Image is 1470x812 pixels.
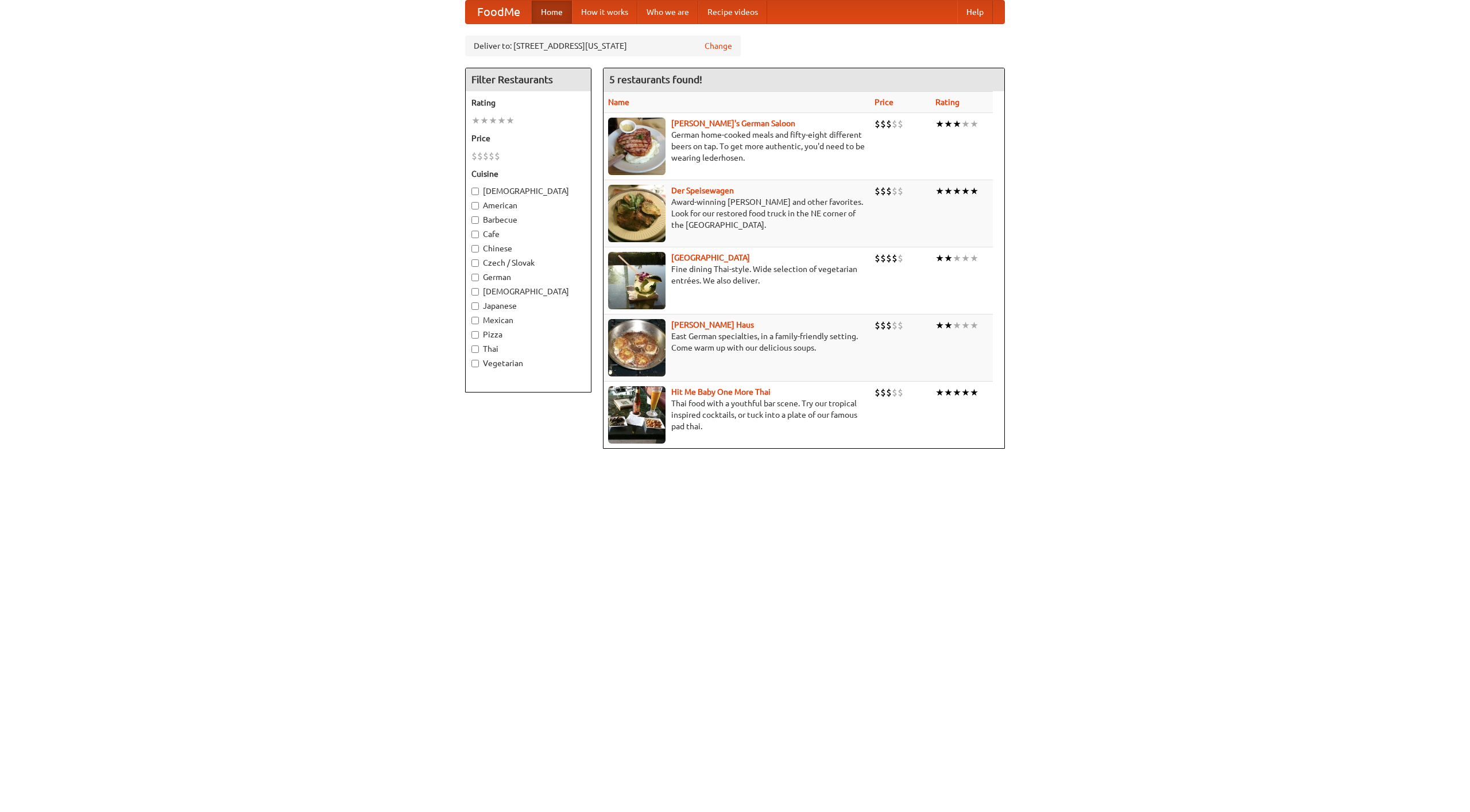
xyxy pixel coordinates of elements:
li: ★ [944,185,953,197]
li: $ [898,118,903,130]
li: ★ [944,386,953,399]
li: $ [892,386,898,399]
li: ★ [489,114,497,127]
li: ★ [961,118,970,130]
label: [DEMOGRAPHIC_DATA] [471,185,585,197]
img: satay.jpg [608,252,666,309]
li: ★ [935,185,944,197]
a: [PERSON_NAME] Haus [671,320,754,329]
a: Der Speisewagen [671,186,734,195]
p: Award-winning [PERSON_NAME] and other favorites. Look for our restored food truck in the NE corne... [608,196,865,231]
a: Name [608,98,629,107]
li: $ [886,386,892,399]
li: ★ [961,319,970,332]
label: Vegetarian [471,358,585,369]
li: ★ [944,118,953,130]
input: American [471,202,479,209]
input: [DEMOGRAPHIC_DATA] [471,188,479,195]
h4: Filter Restaurants [466,68,591,91]
li: $ [898,319,903,332]
li: $ [898,386,903,399]
input: Pizza [471,331,479,339]
p: East German specialties, in a family-friendly setting. Come warm up with our delicious soups. [608,331,865,353]
input: Mexican [471,317,479,324]
img: kohlhaus.jpg [608,319,666,376]
input: Japanese [471,302,479,310]
li: $ [898,185,903,197]
input: Cafe [471,231,479,238]
li: ★ [480,114,489,127]
li: ★ [471,114,480,127]
li: ★ [961,185,970,197]
input: Thai [471,345,479,353]
ng-pluralize: 5 restaurants found! [609,74,702,85]
li: ★ [970,252,978,265]
a: [PERSON_NAME]'s German Saloon [671,119,795,128]
img: esthers.jpg [608,118,666,175]
li: ★ [970,118,978,130]
li: $ [892,118,898,130]
label: Cafe [471,228,585,240]
label: [DEMOGRAPHIC_DATA] [471,286,585,297]
li: ★ [953,319,961,332]
li: $ [886,185,892,197]
p: German home-cooked meals and fifty-eight different beers on tap. To get more authentic, you'd nee... [608,129,865,164]
li: $ [886,319,892,332]
li: $ [880,118,886,130]
li: $ [880,319,886,332]
label: Barbecue [471,214,585,226]
h5: Rating [471,97,585,108]
a: Price [875,98,893,107]
h5: Cuisine [471,168,585,180]
p: Fine dining Thai-style. Wide selection of vegetarian entrées. We also deliver. [608,263,865,286]
a: Help [957,1,993,24]
a: FoodMe [466,1,532,24]
li: ★ [935,319,944,332]
li: $ [886,252,892,265]
input: [DEMOGRAPHIC_DATA] [471,288,479,296]
input: Czech / Slovak [471,259,479,267]
label: American [471,200,585,211]
li: $ [892,185,898,197]
input: German [471,274,479,281]
label: Mexican [471,314,585,326]
input: Chinese [471,245,479,252]
li: ★ [961,252,970,265]
li: $ [880,252,886,265]
a: How it works [572,1,637,24]
input: Vegetarian [471,360,479,367]
li: ★ [953,252,961,265]
li: ★ [944,252,953,265]
a: Who we are [637,1,698,24]
label: Chinese [471,243,585,254]
li: $ [875,386,880,399]
li: ★ [953,386,961,399]
li: ★ [935,386,944,399]
label: Pizza [471,329,585,340]
li: $ [875,185,880,197]
p: Thai food with a youthful bar scene. Try our tropical inspired cocktails, or tuck into a plate of... [608,398,865,432]
a: Hit Me Baby One More Thai [671,387,771,397]
li: $ [875,319,880,332]
li: $ [880,386,886,399]
a: [GEOGRAPHIC_DATA] [671,253,750,262]
li: ★ [970,386,978,399]
li: $ [494,150,500,162]
li: ★ [935,118,944,130]
div: Deliver to: [STREET_ADDRESS][US_STATE] [465,36,741,56]
li: ★ [506,114,514,127]
label: Japanese [471,300,585,312]
li: $ [898,252,903,265]
h5: Price [471,133,585,144]
a: Rating [935,98,960,107]
li: ★ [944,319,953,332]
li: ★ [953,185,961,197]
li: $ [477,150,483,162]
label: German [471,271,585,283]
li: ★ [497,114,506,127]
